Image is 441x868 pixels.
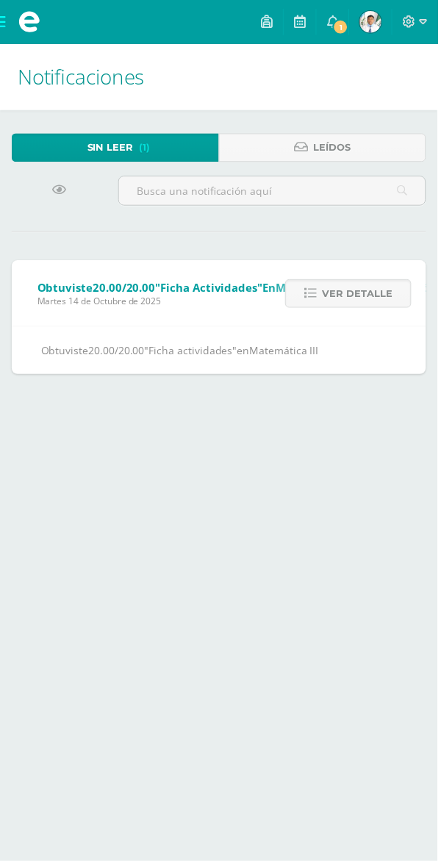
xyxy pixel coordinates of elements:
div: Obtuviste en [41,344,400,362]
span: Sin leer [88,135,135,162]
img: 634950e137f39f5adc814172a08baa45.png [362,11,384,33]
span: Leídos [316,135,354,162]
a: Sin leer(1) [12,134,220,163]
a: Leídos [220,134,429,163]
span: Matemática III [251,346,321,360]
span: 20.00/20.00 [93,282,157,297]
span: "Ficha actividades" [146,346,239,360]
span: Ver detalle [325,282,395,309]
span: (1) [140,135,151,162]
span: 1 [335,19,351,35]
span: Notificaciones [18,63,146,91]
span: 20.00/20.00 [89,346,146,360]
span: "Ficha actividades" [157,282,265,297]
input: Busca una notificación aquí [120,178,429,207]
